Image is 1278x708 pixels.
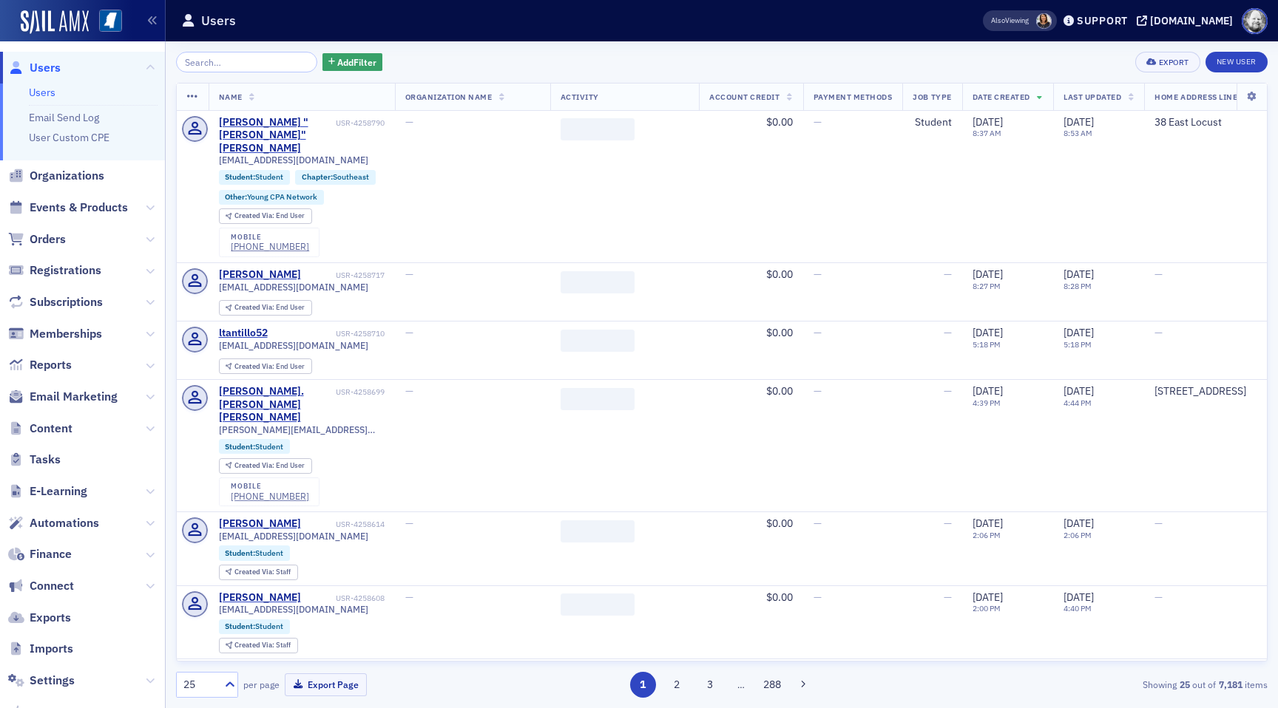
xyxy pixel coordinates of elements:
span: Other : [225,191,247,202]
time: 8:27 PM [973,281,1001,291]
div: mobile [231,482,309,491]
a: Subscriptions [8,294,103,310]
a: Exports [8,610,71,626]
time: 4:40 PM [1064,603,1092,613]
span: Orders [30,231,66,248]
div: 38 East Locust [1154,116,1246,129]
div: [PERSON_NAME] "[PERSON_NAME]" [PERSON_NAME] [219,116,334,155]
button: 288 [760,672,785,698]
time: 4:44 PM [1064,398,1092,408]
span: Connect [30,578,74,594]
span: E-Learning [30,483,87,500]
div: Export [1159,58,1189,67]
a: Registrations [8,262,101,279]
span: Add Filter [337,55,376,69]
span: — [944,326,952,339]
a: ltantillo52 [219,327,268,340]
span: Finance [30,546,72,562]
strong: 7,181 [1216,678,1245,691]
div: [PHONE_NUMBER] [231,491,309,502]
a: Events & Products [8,200,128,216]
span: Users [30,60,61,76]
a: Tasks [8,452,61,468]
span: Exports [30,610,71,626]
a: [PERSON_NAME] [219,591,301,605]
time: 8:37 AM [973,128,1001,138]
button: AddFilter [322,53,383,72]
span: — [944,268,952,281]
span: Student : [225,441,255,452]
a: Student:Student [225,442,283,452]
span: [EMAIL_ADDRESS][DOMAIN_NAME] [219,340,368,351]
span: Home Address Line 1 [1154,92,1244,102]
div: End User [234,304,305,312]
span: Reports [30,357,72,373]
div: Student [913,116,951,129]
a: Settings [8,673,75,689]
div: USR-4258608 [303,593,385,603]
a: View Homepage [89,10,122,35]
span: — [814,268,822,281]
span: Job Type [913,92,951,102]
a: Memberships [8,326,102,342]
a: Organizations [8,168,104,184]
a: New User [1206,52,1268,72]
a: Users [8,60,61,76]
span: — [814,115,822,129]
time: 8:28 PM [1064,281,1092,291]
span: [EMAIL_ADDRESS][DOMAIN_NAME] [219,604,368,615]
div: End User [234,212,305,220]
div: Showing out of items [914,678,1268,691]
label: per page [243,678,280,691]
div: Student: [219,439,291,454]
span: [DATE] [1064,517,1094,530]
span: — [1154,326,1163,339]
span: Created Via : [234,640,276,650]
div: mobile [231,233,309,242]
span: Email Marketing [30,389,118,405]
a: [PERSON_NAME].[PERSON_NAME] [PERSON_NAME] [219,385,334,424]
div: Student: [219,545,291,560]
span: Memberships [30,326,102,342]
span: — [814,590,822,604]
span: [EMAIL_ADDRESS][DOMAIN_NAME] [219,154,368,166]
span: — [405,517,413,530]
span: [PERSON_NAME][EMAIL_ADDRESS][PERSON_NAME][DOMAIN_NAME] [219,424,385,435]
span: [DATE] [1064,115,1094,129]
span: $0.00 [766,384,793,398]
a: Email Send Log [29,111,99,124]
img: SailAMX [99,10,122,33]
span: Payment Methods [814,92,893,102]
a: E-Learning [8,483,87,500]
a: Orders [8,231,66,248]
a: Users [29,86,55,99]
span: — [1154,268,1163,281]
span: Content [30,421,72,437]
span: Subscriptions [30,294,103,310]
div: End User [234,462,305,470]
span: [DATE] [1064,384,1094,398]
span: Student : [225,548,255,558]
a: Student:Student [225,548,283,558]
a: Imports [8,641,73,657]
span: [DATE] [973,517,1003,530]
div: [PERSON_NAME] [219,268,301,282]
div: Also [991,16,1005,25]
div: Created Via: End User [219,358,312,374]
span: ‌ [561,520,635,542]
span: — [814,384,822,398]
a: Reports [8,357,72,373]
span: … [731,678,751,691]
span: Registrations [30,262,101,279]
span: Activity [561,92,599,102]
span: Name [219,92,243,102]
div: Created Via: End User [219,458,312,474]
a: Email Marketing [8,389,118,405]
div: USR-4258699 [336,387,385,397]
span: Created Via : [234,460,276,470]
span: Date Created [973,92,1030,102]
span: — [405,268,413,281]
span: Profile [1242,8,1268,34]
span: [DATE] [1064,590,1094,604]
